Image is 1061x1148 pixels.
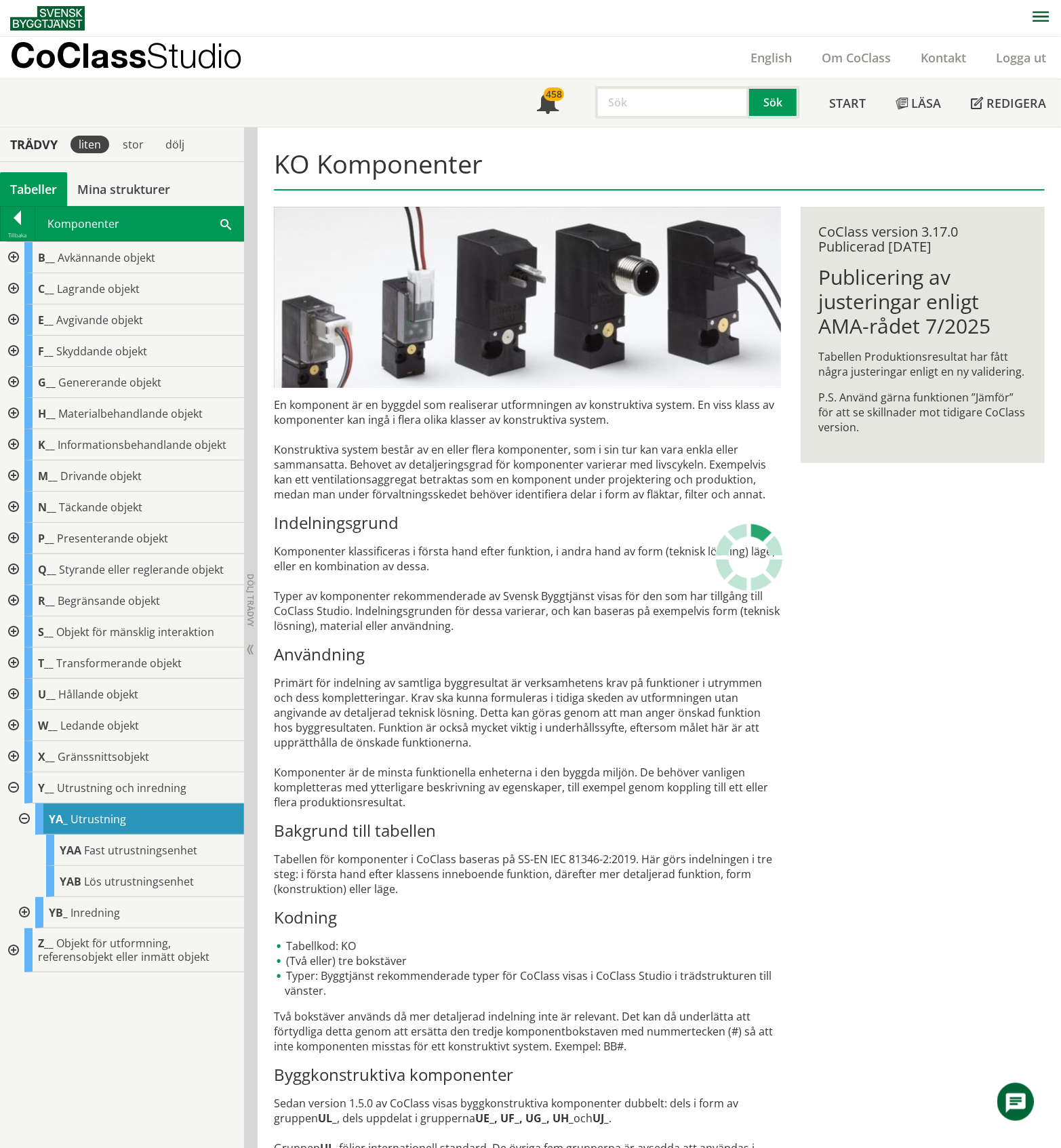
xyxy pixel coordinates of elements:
span: Lös utrustningsenhet [84,874,194,889]
span: YB_ [49,905,68,920]
span: Lagrande objekt [57,281,140,296]
span: E__ [38,313,54,328]
span: X__ [38,749,55,764]
a: CoClassStudio [10,37,271,79]
a: Om CoClass [807,50,906,66]
span: Inredning [71,905,120,920]
span: Y__ [38,780,54,795]
input: Sök [595,86,749,119]
p: CoClass [10,47,242,63]
span: Läsa [911,95,941,111]
li: Typer: Byggtjänst rekommenderade typer för CoClass visas i CoClass Studio i trädstrukturen till v... [274,968,781,998]
span: YAB [60,874,81,889]
span: M__ [38,469,58,483]
span: Gränssnittsobjekt [58,749,149,764]
span: Transformerande objekt [56,656,182,671]
h3: Kodning [274,907,781,928]
a: Kontakt [906,50,981,66]
a: Logga ut [981,50,1061,66]
span: U__ [38,687,56,702]
span: Objekt för utformning, referensobjekt eller inmätt objekt [38,936,209,964]
h1: KO Komponenter [274,149,1045,191]
a: Läsa [881,79,956,127]
span: Avgivande objekt [56,313,143,328]
img: pilotventiler.jpg [274,207,781,388]
span: R__ [38,593,55,608]
span: Sök i tabellen [220,216,231,231]
div: stor [115,136,152,153]
h3: Indelningsgrund [274,513,781,533]
a: Mina strukturer [67,172,180,206]
span: T__ [38,656,54,671]
div: 458 [544,87,564,101]
strong: UL_ [318,1111,337,1126]
span: F__ [38,344,54,359]
span: C__ [38,281,54,296]
div: liten [71,136,109,153]
span: Utrustning [71,812,126,827]
span: P__ [38,531,54,546]
h3: Bakgrund till tabellen [274,820,781,841]
a: Redigera [956,79,1061,127]
div: Tillbaka [1,230,35,241]
h3: Användning [274,644,781,665]
div: CoClass version 3.17.0 Publicerad [DATE] [818,224,1027,254]
div: Trädvy [3,137,65,152]
span: Fast utrustningsenhet [84,843,197,858]
span: Dölj trädvy [245,574,256,627]
span: K__ [38,437,55,452]
span: Ledande objekt [60,718,139,733]
span: Start [829,95,866,111]
span: Materialbehandlande objekt [58,406,203,421]
span: B__ [38,250,55,265]
span: Utrustning och inredning [57,780,186,795]
span: H__ [38,406,56,421]
h1: Publicering av justeringar enligt AMA-rådet 7/2025 [818,265,1027,338]
span: Genererande objekt [58,375,161,390]
a: Start [814,79,881,127]
span: YA_ [49,812,68,827]
span: Täckande objekt [59,500,142,515]
img: Laddar [715,523,783,591]
p: P.S. Använd gärna funktionen ”Jämför” för att se skillnader mot tidigare CoClass version. [818,390,1027,435]
p: Tabellen Produktionsresultat har fått några justeringar enligt en ny validering. [818,349,1027,379]
a: English [736,50,807,66]
span: Informationsbehandlande objekt [58,437,226,452]
span: S__ [38,625,54,639]
h3: Byggkonstruktiva komponenter [274,1065,781,1085]
span: Presenterande objekt [57,531,168,546]
button: Sök [749,86,799,119]
li: (Två eller) tre bokstäver [274,953,781,968]
span: Begränsande objekt [58,593,160,608]
img: Svensk Byggtjänst [10,6,85,31]
span: Avkännande objekt [58,250,155,265]
span: Objekt för mänsklig interaktion [56,625,214,639]
strong: UJ_ [593,1111,609,1126]
span: N__ [38,500,56,515]
span: G__ [38,375,56,390]
span: Z__ [38,936,54,951]
span: W__ [38,718,58,733]
span: Styrande eller reglerande objekt [59,562,224,577]
span: Notifikationer [537,94,559,115]
span: YAA [60,843,81,858]
span: Redigera [986,95,1046,111]
span: Hållande objekt [58,687,138,702]
span: Skyddande objekt [56,344,147,359]
a: 458 [522,79,574,127]
strong: UE_, UF_, UG_, UH_ [475,1111,574,1126]
span: Studio [146,35,242,75]
div: Komponenter [35,207,243,241]
span: Drivande objekt [60,469,142,483]
li: Tabellkod: KO [274,938,781,953]
span: Q__ [38,562,56,577]
div: dölj [157,136,193,153]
